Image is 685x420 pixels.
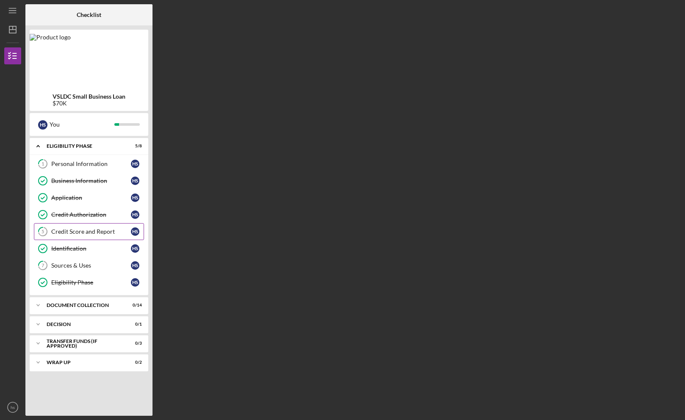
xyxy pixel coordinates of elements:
div: h s [131,244,139,253]
div: h s [131,227,139,236]
button: hs [4,399,21,416]
a: 1Personal Informationhs [34,155,144,172]
div: Wrap Up [47,360,121,365]
div: 5 / 8 [127,144,142,149]
div: Decision [47,322,121,327]
tspan: 5 [42,229,44,235]
div: Business Information [51,177,131,184]
b: Checklist [77,11,101,18]
img: Product logo [30,34,71,41]
a: Credit Authorizationhs [34,206,144,223]
div: h s [131,210,139,219]
div: Eligibility Phase [47,144,121,149]
tspan: 1 [42,161,44,167]
div: Credit Score and Report [51,228,131,235]
div: Application [51,194,131,201]
a: Business Informationhs [34,172,144,189]
div: 0 / 1 [127,322,142,327]
div: h s [38,120,47,130]
div: $70K [53,100,125,107]
div: Personal Information [51,160,131,167]
div: 0 / 14 [127,303,142,308]
text: hs [11,405,15,410]
div: h s [131,193,139,202]
a: 5Credit Score and Reporths [34,223,144,240]
div: Credit Authorization [51,211,131,218]
a: 7Sources & Useshs [34,257,144,274]
div: Identification [51,245,131,252]
tspan: 7 [42,263,44,268]
div: Document Collection [47,303,121,308]
a: Applicationhs [34,189,144,206]
div: h s [131,177,139,185]
div: Transfer Funds (If Approved) [47,339,121,348]
a: Identificationhs [34,240,144,257]
div: Sources & Uses [51,262,131,269]
div: Eligibility Phase [51,279,131,286]
b: VSLDC Small Business Loan [53,93,125,100]
div: h s [131,261,139,270]
div: 0 / 2 [127,360,142,365]
a: Eligibility Phasehs [34,274,144,291]
div: h s [131,278,139,287]
div: You [50,117,114,132]
div: 0 / 3 [127,341,142,346]
div: h s [131,160,139,168]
